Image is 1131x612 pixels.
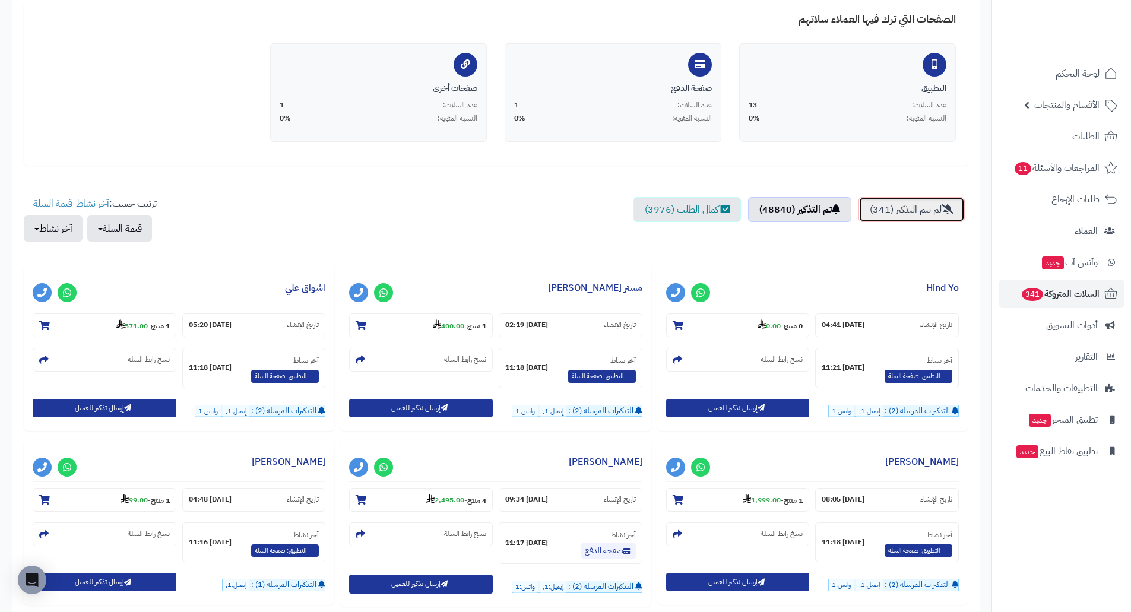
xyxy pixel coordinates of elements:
[666,573,810,591] button: إرسال تذكير للعميل
[920,494,952,505] small: تاريخ الإنشاء
[1014,161,1032,175] span: 11
[743,494,803,506] small: -
[444,529,486,539] small: نسخ رابط السلة
[822,320,864,330] strong: [DATE] 04:41
[293,355,319,366] small: آخر نشاط
[677,100,712,110] span: عدد السلات:
[151,494,170,505] strong: 1 منتج
[287,494,319,505] small: تاريخ الإنشاء
[33,399,176,417] button: إرسال تذكير للعميل
[743,494,781,505] strong: 1,999.00
[999,343,1124,371] a: التقارير
[1050,21,1120,46] img: logo-2.png
[927,529,952,540] small: آخر نشاط
[87,215,152,242] button: قيمة السلة
[1013,160,1100,176] span: المراجعات والأسئلة
[433,319,486,331] small: -
[784,494,803,505] strong: 1 منتج
[1072,128,1100,145] span: الطلبات
[927,355,952,366] small: آخر نشاط
[426,494,464,505] strong: 2,495.00
[443,100,477,110] span: عدد السلات:
[1042,256,1064,269] span: جديد
[189,320,232,330] strong: [DATE] 05:20
[280,100,284,110] span: 1
[280,113,291,123] span: 0%
[540,581,566,593] span: إيميل:1,
[858,197,965,222] a: لم يتم التذكير (341)
[433,321,464,331] strong: 400.00
[505,538,548,548] strong: [DATE] 11:17
[512,581,538,593] span: واتس:1
[349,348,493,372] section: نسخ رابط السلة
[999,217,1124,245] a: العملاء
[280,83,477,94] div: صفحات أخرى
[189,494,232,505] strong: [DATE] 04:48
[438,113,477,123] span: النسبة المئوية:
[749,113,760,123] span: 0%
[349,488,493,512] section: 4 منتج-2,495.00
[829,405,854,417] span: واتس:1
[76,196,109,211] a: آخر نشاط
[999,122,1124,151] a: الطلبات
[426,494,486,506] small: -
[33,348,176,372] section: نسخ رابط السلة
[128,529,170,539] small: نسخ رابط السلة
[36,13,956,31] h4: الصفحات التي ترك فيها العملاء سلاتهم
[885,455,959,469] a: [PERSON_NAME]
[349,313,493,337] section: 1 منتج-400.00
[514,83,712,94] div: صفحة الدفع
[189,363,232,373] strong: [DATE] 11:18
[505,320,548,330] strong: [DATE] 02:19
[1021,287,1044,301] span: 341
[822,363,864,373] strong: [DATE] 11:21
[33,573,176,591] button: إرسال تذكير للعميل
[1051,191,1100,208] span: طلبات الإرجاع
[252,455,325,469] a: [PERSON_NAME]
[761,354,803,364] small: نسخ رابط السلة
[829,579,854,591] span: واتس:1
[907,113,946,123] span: النسبة المئوية:
[223,579,249,591] span: إيميل:1,
[251,544,319,557] span: https://rahatystore.com//api/rest/cart
[24,197,157,242] ul: ترتيب حسب: -
[999,311,1124,340] a: أدوات التسويق
[761,529,803,539] small: نسخ رابط السلة
[999,154,1124,182] a: المراجعات والأسئلة11
[633,197,741,222] a: اكمال الطلب (3976)
[1075,348,1098,365] span: التقارير
[514,100,518,110] span: 1
[1028,411,1098,428] span: تطبيق المتجر
[999,185,1124,214] a: طلبات الإرجاع
[505,363,548,373] strong: [DATE] 11:18
[856,405,883,417] span: إيميل:1,
[748,197,851,222] a: تم التذكير (48840)
[581,543,636,559] a: صفحة الدفع
[349,399,493,417] button: إرسال تذكير للعميل
[604,320,636,330] small: تاريخ الإنشاء
[444,354,486,364] small: نسخ رابط السلة
[514,113,525,123] span: 0%
[856,579,883,591] span: إيميل:1,
[1021,286,1100,302] span: السلات المتروكة
[1029,414,1051,427] span: جديد
[822,537,864,547] strong: [DATE] 11:18
[540,405,566,417] span: إيميل:1,
[784,321,803,331] strong: 0 منتج
[1016,445,1038,458] span: جديد
[568,581,633,592] span: التذكيرات المرسلة (2) :
[666,313,810,337] section: 0 منتج-0.00
[666,348,810,372] section: نسخ رابط السلة
[920,320,952,330] small: تاريخ الإنشاء
[610,529,636,540] small: آخر نشاط
[604,494,636,505] small: تاريخ الإنشاء
[285,281,325,295] a: اشواق علي
[33,313,176,337] section: 1 منتج-571.00
[128,354,170,364] small: نسخ رابط السلة
[121,494,170,506] small: -
[758,321,781,331] strong: 0.00
[195,405,221,417] span: واتس:1
[121,494,148,505] strong: 99.00
[1056,65,1100,82] span: لوحة التحكم
[116,321,148,331] strong: 571.00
